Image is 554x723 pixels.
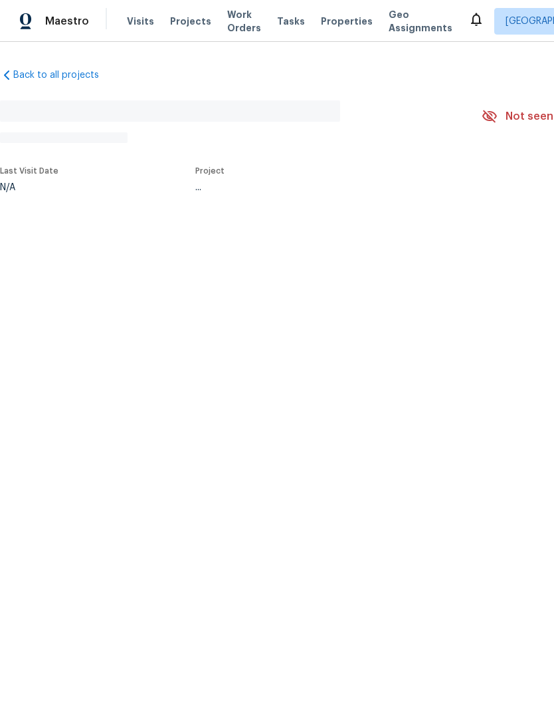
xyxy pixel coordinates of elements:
[389,8,452,35] span: Geo Assignments
[45,15,89,28] span: Maestro
[227,8,261,35] span: Work Orders
[195,183,450,192] div: ...
[195,167,225,175] span: Project
[127,15,154,28] span: Visits
[170,15,211,28] span: Projects
[277,17,305,26] span: Tasks
[321,15,373,28] span: Properties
